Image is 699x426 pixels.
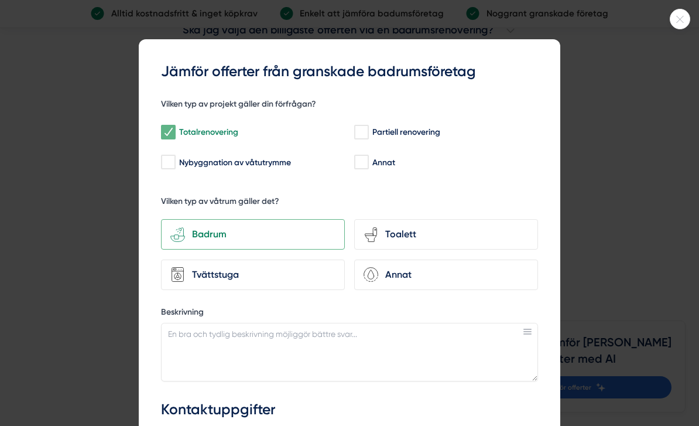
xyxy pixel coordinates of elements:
label: Beskrivning [161,306,538,321]
h5: Vilken typ av våtrum gäller det? [161,196,279,210]
input: Annat [354,156,368,168]
h5: Vilken typ av projekt gäller din förfrågan? [161,98,316,113]
input: Nybyggnation av våtutrymme [161,156,174,168]
input: Totalrenovering [161,127,174,138]
h3: Jämför offerter från granskade badrumsföretag [161,62,538,82]
h3: Kontaktuppgifter [161,400,538,420]
input: Partiell renovering [354,127,368,138]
